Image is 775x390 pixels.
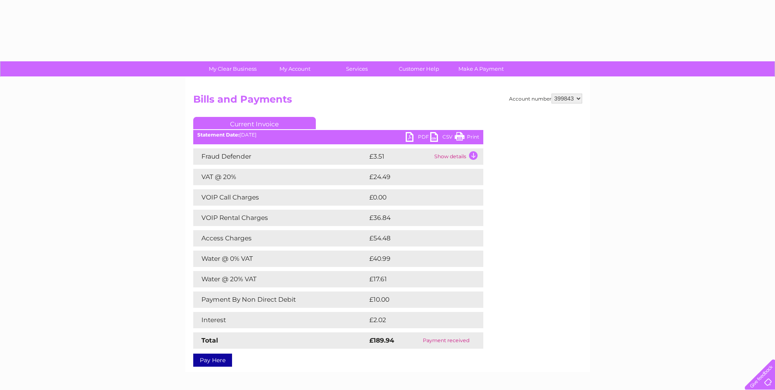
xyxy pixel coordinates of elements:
td: Show details [432,148,483,165]
td: VOIP Rental Charges [193,210,367,226]
td: Access Charges [193,230,367,247]
div: Account number [509,94,582,103]
a: PDF [406,132,430,144]
h2: Bills and Payments [193,94,582,109]
td: Payment By Non Direct Debit [193,291,367,308]
td: VOIP Call Charges [193,189,367,206]
a: Make A Payment [447,61,515,76]
td: Fraud Defender [193,148,367,165]
td: £17.61 [367,271,465,287]
strong: £189.94 [369,336,394,344]
strong: Total [201,336,218,344]
td: £54.48 [367,230,467,247]
a: Customer Help [385,61,453,76]
td: £0.00 [367,189,465,206]
a: My Clear Business [199,61,266,76]
td: £10.00 [367,291,467,308]
td: Water @ 0% VAT [193,251,367,267]
td: £2.02 [367,312,464,328]
td: VAT @ 20% [193,169,367,185]
b: Statement Date: [197,132,239,138]
a: Services [323,61,391,76]
a: CSV [430,132,455,144]
td: Payment received [409,332,483,349]
a: Pay Here [193,354,232,367]
a: Current Invoice [193,117,316,129]
td: £36.84 [367,210,467,226]
a: My Account [261,61,328,76]
td: £3.51 [367,148,432,165]
td: Interest [193,312,367,328]
td: Water @ 20% VAT [193,271,367,287]
td: £24.49 [367,169,467,185]
td: £40.99 [367,251,467,267]
div: [DATE] [193,132,483,138]
a: Print [455,132,479,144]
